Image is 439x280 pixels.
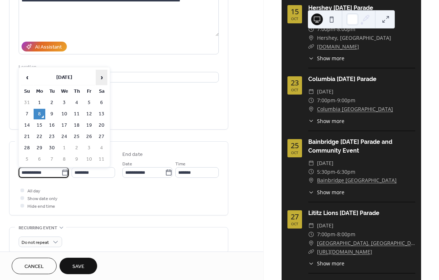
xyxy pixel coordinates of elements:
td: 26 [83,131,95,142]
td: 8 [34,109,45,119]
span: Show more [317,188,344,196]
div: ​ [308,260,314,267]
span: Show date only [27,195,57,203]
td: 19 [83,120,95,131]
div: ​ [308,168,314,176]
td: 10 [58,109,70,119]
button: AI Assistant [22,42,67,51]
div: Columbia [DATE] Parade [308,75,415,84]
td: 11 [71,109,83,119]
div: AI Assistant [35,43,62,51]
span: 7:00pm [317,230,335,239]
span: Time [175,160,186,168]
td: 11 [96,154,107,165]
button: Cancel [12,258,57,274]
td: 2 [71,143,83,153]
div: ​ [308,87,314,96]
div: Oct [291,17,298,20]
div: Oct [291,88,298,92]
button: ​Show more [308,188,344,196]
div: ​ [308,248,314,256]
td: 23 [46,131,58,142]
div: ​ [308,230,314,239]
div: Oct [291,151,298,154]
span: 8:00pm [337,25,355,34]
th: [DATE] [34,70,95,85]
td: 4 [96,143,107,153]
td: 7 [21,109,33,119]
th: We [58,86,70,97]
td: 18 [71,120,83,131]
td: 25 [71,131,83,142]
td: 7 [46,154,58,165]
button: ​Show more [308,117,344,125]
td: 12 [83,109,95,119]
td: 29 [34,143,45,153]
span: Show more [317,260,344,267]
td: 17 [58,120,70,131]
th: Th [71,86,83,97]
button: ​Show more [308,260,344,267]
span: 7:00pm [317,25,335,34]
div: 23 [291,79,299,87]
span: Save [72,263,84,271]
div: ​ [308,221,314,230]
span: Show more [317,54,344,62]
div: 25 [291,142,299,149]
td: 3 [83,143,95,153]
button: Save [60,258,97,274]
th: Tu [46,86,58,97]
td: 22 [34,131,45,142]
div: ​ [308,117,314,125]
td: 3 [58,97,70,108]
span: - [335,230,337,239]
a: Bainbridge [GEOGRAPHIC_DATA] [317,176,397,185]
div: Oct [291,222,298,226]
div: 27 [291,213,299,220]
span: 5:30pm [317,168,335,176]
span: 8:00pm [337,230,355,239]
td: 1 [58,143,70,153]
span: [DATE] [317,221,333,230]
a: Hershey [DATE] Parade [308,4,373,11]
span: [DATE] [317,87,333,96]
td: 15 [34,120,45,131]
td: 21 [21,131,33,142]
td: 4 [71,97,83,108]
div: ​ [308,34,314,42]
span: Do not repeat [22,238,49,247]
div: Location [19,63,217,71]
span: - [335,25,337,34]
span: Hide end time [27,203,55,210]
div: ​ [308,159,314,168]
span: Hershey, [GEOGRAPHIC_DATA] [317,34,391,42]
div: ​ [308,42,314,51]
th: Su [21,86,33,97]
th: Sa [96,86,107,97]
th: Fr [83,86,95,97]
td: 20 [96,120,107,131]
td: 10 [83,154,95,165]
div: ​ [308,54,314,62]
td: 6 [34,154,45,165]
span: ‹ [22,70,33,85]
div: Bainbridge [DATE] Parade and Community Event [308,138,415,155]
td: 16 [46,120,58,131]
a: Lititz Lions [DATE] Parade [308,210,379,216]
span: Show more [317,117,344,125]
div: ​ [308,96,314,105]
div: End date [122,151,143,158]
div: ​ [308,188,314,196]
td: 6 [96,97,107,108]
td: 31 [21,97,33,108]
div: ​ [308,176,314,185]
span: Cancel [24,263,44,271]
a: [DOMAIN_NAME] [317,43,359,50]
td: 30 [46,143,58,153]
th: Mo [34,86,45,97]
td: 2 [46,97,58,108]
td: 1 [34,97,45,108]
td: 9 [46,109,58,119]
span: › [96,70,107,85]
